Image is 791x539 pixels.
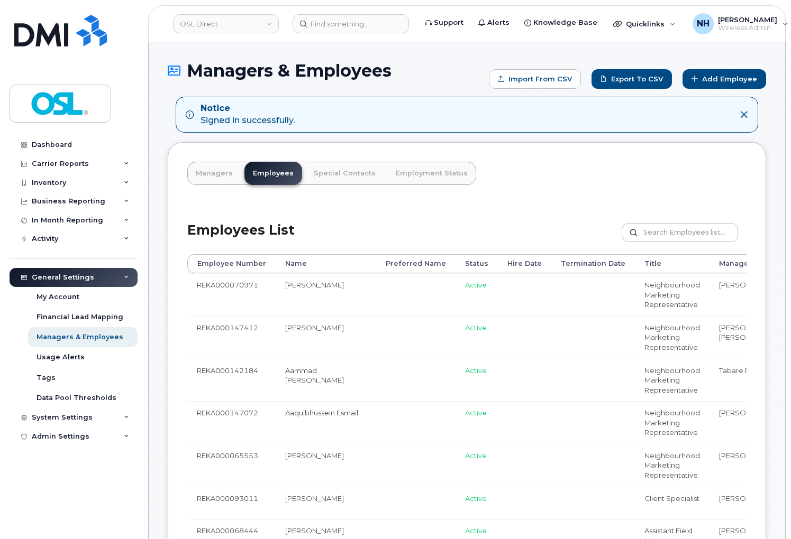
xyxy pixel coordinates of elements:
[276,273,376,316] td: [PERSON_NAME]
[465,281,487,289] span: Active
[244,162,302,185] a: Employees
[187,162,241,185] a: Managers
[187,401,276,444] td: REKA000147072
[592,69,672,89] a: Export to CSV
[276,359,376,402] td: Aammad [PERSON_NAME]
[465,366,487,375] span: Active
[305,162,384,185] a: Special Contacts
[187,487,276,519] td: REKA000093011
[187,223,295,254] h2: Employees List
[276,401,376,444] td: Aaquibhussein Esmail
[551,254,635,273] th: Termination Date
[498,254,551,273] th: Hire Date
[387,162,476,185] a: Employment Status
[276,254,376,273] th: Name
[187,359,276,402] td: REKA000142184
[456,254,498,273] th: Status
[635,316,710,359] td: Neighbourhood Marketing Representative
[465,451,487,460] span: Active
[376,254,456,273] th: Preferred Name
[635,401,710,444] td: Neighbourhood Marketing Representative
[276,487,376,519] td: [PERSON_NAME]
[635,273,710,316] td: Neighbourhood Marketing Representative
[635,487,710,519] td: Client Specialist
[635,444,710,487] td: Neighbourhood Marketing Representative
[187,254,276,273] th: Employee Number
[489,69,581,89] form: Import from CSV
[187,444,276,487] td: REKA000065553
[168,61,484,80] h1: Managers & Employees
[465,526,487,535] span: Active
[276,444,376,487] td: [PERSON_NAME]
[201,103,295,127] div: Signed in successfully.
[201,103,295,115] strong: Notice
[465,494,487,503] span: Active
[465,323,487,332] span: Active
[187,273,276,316] td: REKA000070971
[465,408,487,417] span: Active
[635,359,710,402] td: Neighbourhood Marketing Representative
[635,254,710,273] th: Title
[276,316,376,359] td: [PERSON_NAME]
[187,316,276,359] td: REKA000147412
[683,69,766,89] a: Add Employee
